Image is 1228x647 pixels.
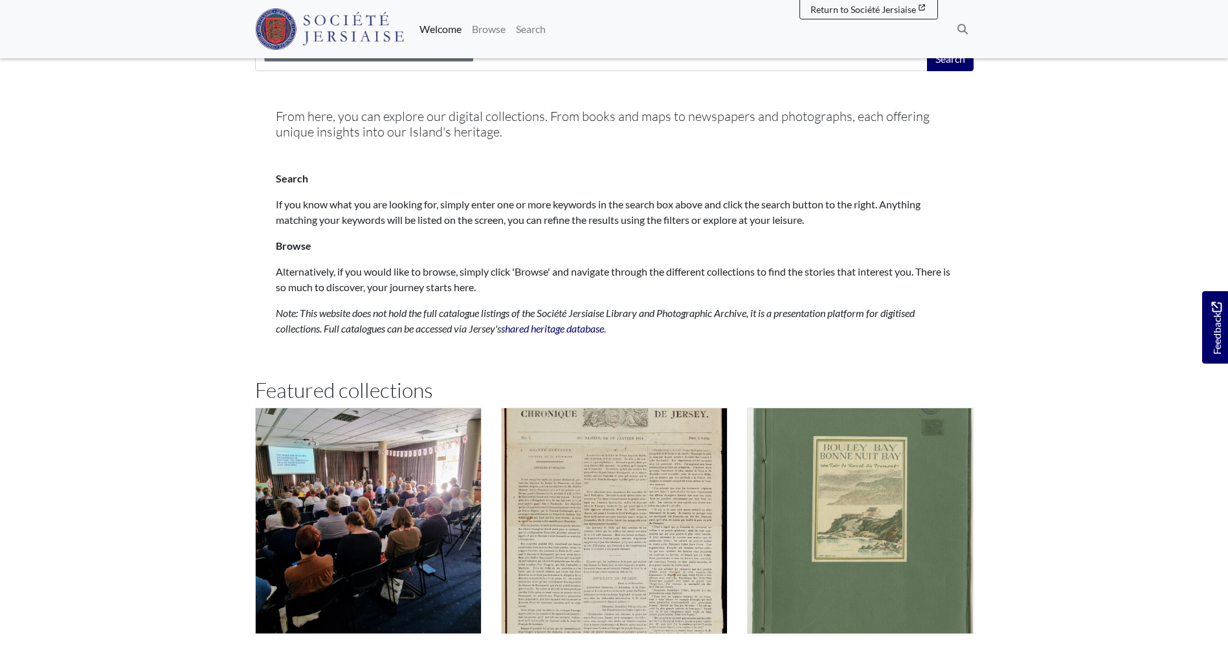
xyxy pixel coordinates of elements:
p: If you know what you are looking for, simply enter one or more keywords in the search box above a... [276,197,953,228]
h5: From here, you can explore our digital collections. From books and maps to newspapers and photogr... [276,109,953,140]
p: Alternatively, if you would like to browse, simply click 'Browse' and navigate through the differ... [276,264,953,295]
a: Would you like to provide feedback? [1202,291,1228,364]
em: Note: This website does not hold the full catalogue listings of the Société Jersiaise Library and... [276,307,915,334]
a: Browse [467,16,511,42]
strong: Search [276,172,308,184]
a: Welcome [414,16,467,42]
input: Search this collection... [255,47,928,71]
span: Return to Société Jersiaise [810,4,916,15]
a: Société Jersiaise logo [255,5,405,53]
span: Feedback [1209,302,1224,355]
img: Talks [255,408,482,634]
img: Société Jersiaise [255,8,405,50]
img: Chronique de Jersey (1814 - 1959) [501,408,728,634]
strong: Browse [276,239,311,252]
h2: Featured collections [255,378,974,402]
button: Search [927,47,974,71]
a: Search [511,16,551,42]
img: Festungbereich Jersey (The Green Books) Complete [747,408,974,634]
a: shared heritage database [501,322,604,334]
